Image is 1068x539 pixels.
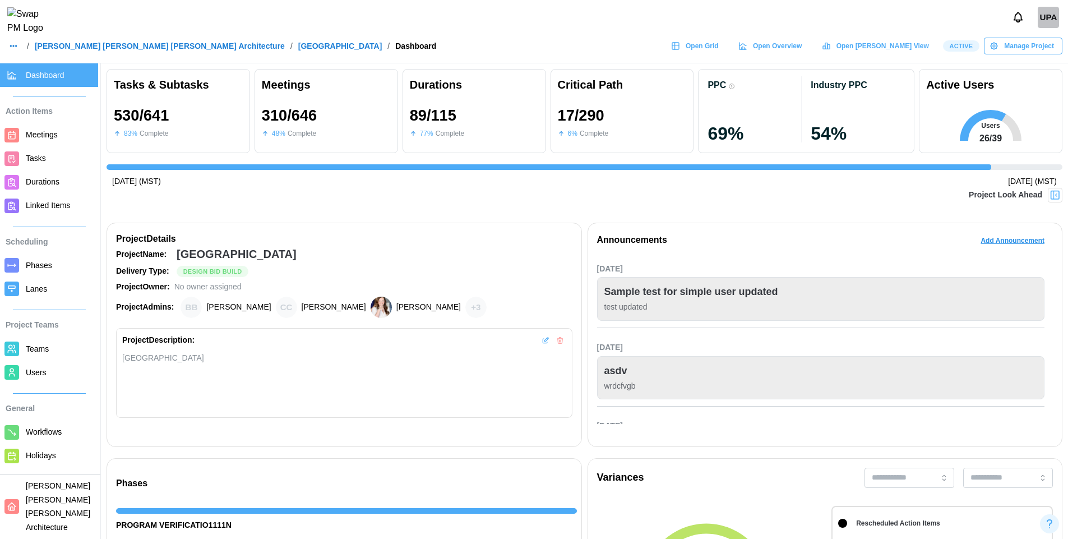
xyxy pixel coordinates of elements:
[206,301,271,314] div: [PERSON_NAME]
[836,38,929,54] span: Open [PERSON_NAME] View
[112,176,161,188] div: [DATE] (MST)
[597,420,1045,432] div: [DATE]
[1038,7,1059,28] a: Umar platform admin
[298,42,382,50] a: [GEOGRAPHIC_DATA]
[436,128,464,139] div: Complete
[686,38,719,54] span: Open Grid
[604,301,1038,314] div: test updated
[420,128,433,139] div: 77 %
[26,344,49,353] span: Teams
[558,76,687,94] div: Critical Path
[116,248,172,261] div: Project Name:
[114,107,169,124] div: 530 / 641
[1008,176,1057,188] div: [DATE] (MST)
[26,481,90,532] span: [PERSON_NAME] [PERSON_NAME] [PERSON_NAME] Architecture
[984,38,1062,54] button: Manage Project
[262,76,391,94] div: Meetings
[302,301,366,314] div: [PERSON_NAME]
[124,128,137,139] div: 83 %
[558,107,604,124] div: 17 / 290
[26,261,52,270] span: Phases
[122,334,195,347] div: Project Description:
[395,42,436,50] div: Dashboard
[396,301,461,314] div: [PERSON_NAME]
[114,76,243,94] div: Tasks & Subtasks
[981,233,1044,248] span: Add Announcement
[288,128,316,139] div: Complete
[665,38,727,54] a: Open Grid
[26,201,70,210] span: Linked Items
[371,297,392,318] img: Heather Bemis
[753,38,802,54] span: Open Overview
[116,302,174,311] strong: Project Admins:
[949,41,973,51] span: Active
[816,38,937,54] a: Open [PERSON_NAME] View
[177,246,297,263] div: [GEOGRAPHIC_DATA]
[597,233,667,247] div: Announcements
[272,128,285,139] div: 48 %
[580,128,608,139] div: Complete
[972,232,1053,249] button: Add Announcement
[465,297,487,318] div: + 3
[708,80,726,90] div: PPC
[856,518,940,529] div: Rescheduled Action Items
[116,282,170,291] strong: Project Owner:
[1049,190,1061,201] img: Project Look Ahead Button
[26,154,46,163] span: Tasks
[276,297,297,318] div: Chris Cosenza
[26,427,62,436] span: Workflows
[969,189,1042,201] div: Project Look Ahead
[183,266,242,277] span: Design Bid Build
[387,42,390,50] div: /
[7,7,53,35] img: Swap PM Logo
[26,177,59,186] span: Durations
[604,380,1038,393] div: wrdcfvgb
[597,263,1045,275] div: [DATE]
[174,281,242,293] div: No owner assigned
[597,342,1045,354] div: [DATE]
[35,42,285,50] a: [PERSON_NAME] [PERSON_NAME] [PERSON_NAME] Architecture
[708,125,802,142] div: 69 %
[604,284,778,300] div: Sample test for simple user updated
[116,232,572,246] div: Project Details
[26,71,64,80] span: Dashboard
[926,76,994,94] div: Active Users
[122,352,566,364] div: [GEOGRAPHIC_DATA]
[290,42,293,50] div: /
[1009,8,1028,27] button: Notifications
[140,128,168,139] div: Complete
[181,297,202,318] div: Brian Baldwin
[26,284,47,293] span: Lanes
[262,107,317,124] div: 310 / 646
[410,76,539,94] div: Durations
[410,107,456,124] div: 89 / 115
[26,451,56,460] span: Holidays
[26,368,47,377] span: Users
[811,80,867,90] div: Industry PPC
[116,519,577,532] div: PROGRAM VERIFICATIO1111N
[597,470,644,486] div: Variances
[811,125,905,142] div: 54 %
[26,130,58,139] span: Meetings
[116,265,172,278] div: Delivery Type:
[116,477,577,491] div: Phases
[1004,38,1054,54] span: Manage Project
[733,38,811,54] a: Open Overview
[568,128,577,139] div: 6 %
[604,363,627,379] div: asdv
[1038,7,1059,28] div: UPA
[27,42,29,50] div: /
